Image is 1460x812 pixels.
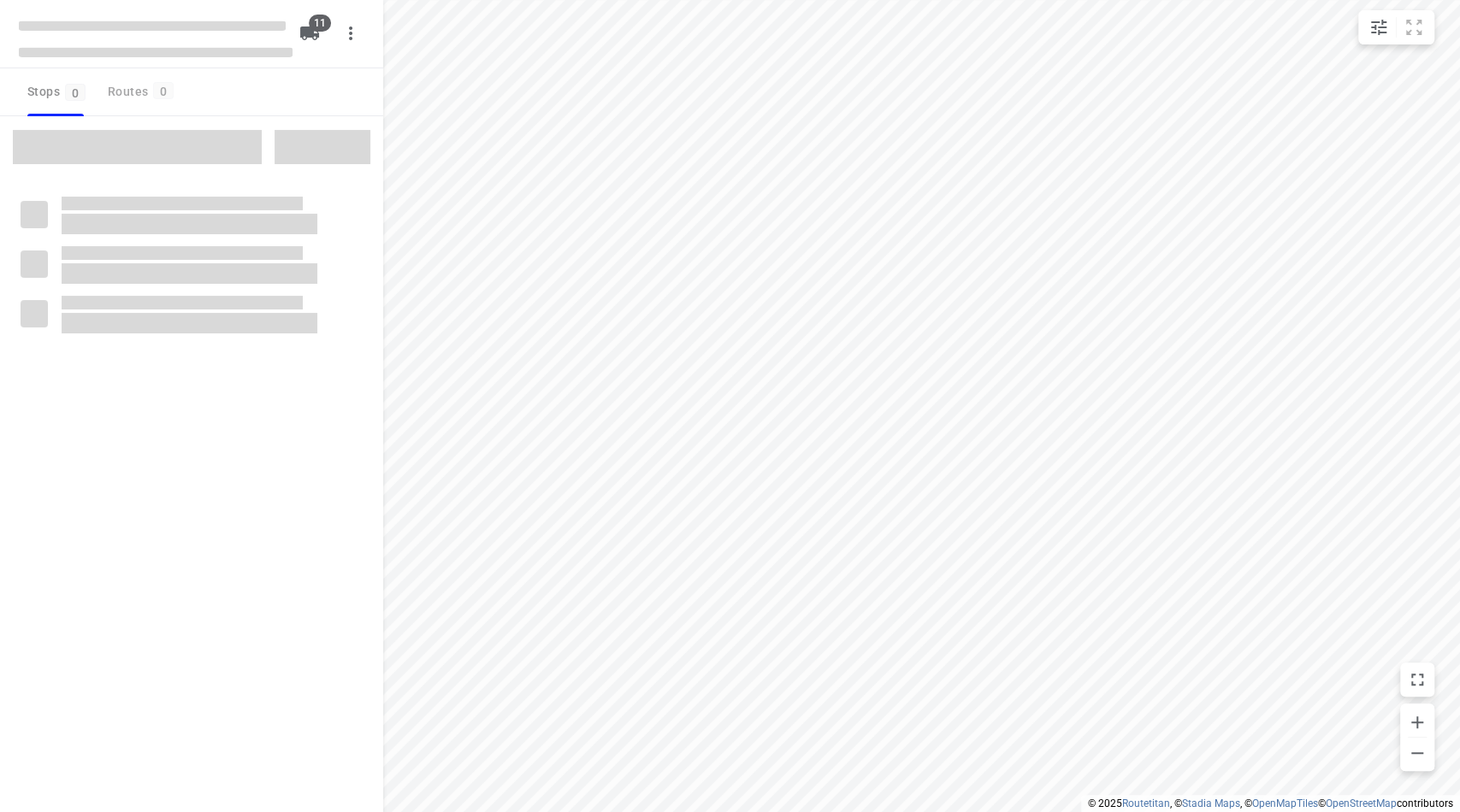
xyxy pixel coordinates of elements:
[1252,797,1318,809] a: OpenMapTiles
[1088,797,1453,809] li: © 2025 , © , © © contributors
[1182,797,1240,809] a: Stadia Maps
[1358,10,1434,44] div: small contained button group
[1326,797,1397,809] a: OpenStreetMap
[1122,797,1170,809] a: Routetitan
[1362,10,1396,44] button: Map settings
